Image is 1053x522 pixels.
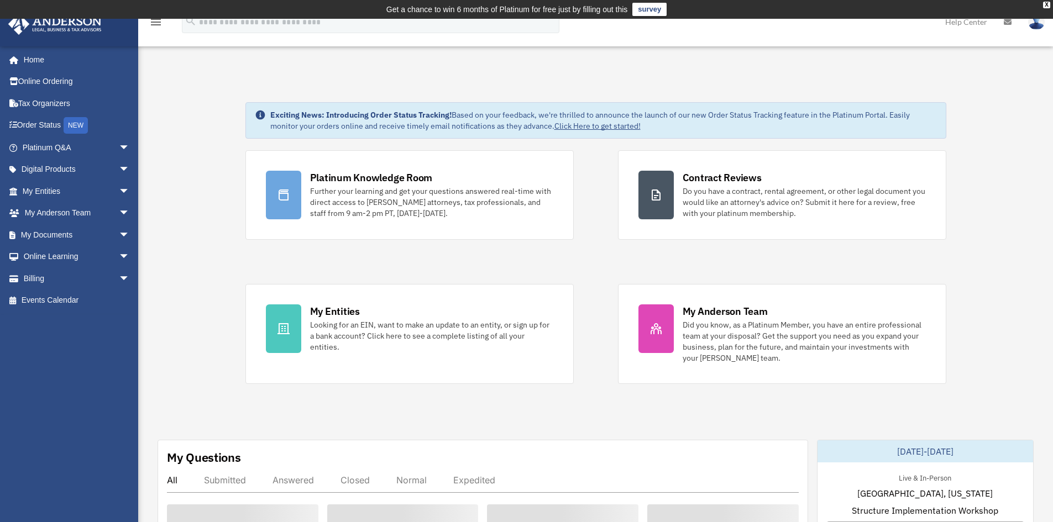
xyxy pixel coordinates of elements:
a: My Documentsarrow_drop_down [8,224,146,246]
span: arrow_drop_down [119,180,141,203]
a: My Anderson Teamarrow_drop_down [8,202,146,224]
div: Submitted [204,474,246,486]
span: arrow_drop_down [119,202,141,225]
div: My Entities [310,304,360,318]
a: Contract Reviews Do you have a contract, rental agreement, or other legal document you would like... [618,150,946,240]
a: My Anderson Team Did you know, as a Platinum Member, you have an entire professional team at your... [618,284,946,384]
div: Based on your feedback, we're thrilled to announce the launch of our new Order Status Tracking fe... [270,109,937,131]
div: Live & In-Person [890,471,960,483]
a: Tax Organizers [8,92,146,114]
a: Online Ordering [8,71,146,93]
a: Events Calendar [8,289,146,312]
a: My Entities Looking for an EIN, want to make an update to an entity, or sign up for a bank accoun... [245,284,574,384]
a: Order StatusNEW [8,114,146,137]
div: Normal [396,474,427,486]
span: arrow_drop_down [119,267,141,290]
div: Platinum Knowledge Room [310,171,433,184]
a: menu [149,19,163,29]
div: Answered [273,474,314,486]
div: Get a chance to win 6 months of Platinum for free just by filling out this [386,3,628,16]
a: Platinum Q&Aarrow_drop_down [8,136,146,159]
a: My Entitiesarrow_drop_down [8,180,146,202]
div: Looking for an EIN, want to make an update to an entity, or sign up for a bank account? Click her... [310,319,553,352]
div: Expedited [453,474,495,486]
div: Do you have a contract, rental agreement, or other legal document you would like an attorney's ad... [683,186,926,219]
a: Online Learningarrow_drop_down [8,246,146,268]
div: Did you know, as a Platinum Member, you have an entire professional team at your disposal? Get th... [683,319,926,363]
div: close [1043,2,1050,8]
span: arrow_drop_down [119,224,141,246]
strong: Exciting News: Introducing Order Status Tracking! [270,110,452,120]
div: Closed [340,474,370,486]
a: survey [632,3,667,16]
a: Home [8,49,141,71]
a: Billingarrow_drop_down [8,267,146,289]
div: Contract Reviews [683,171,762,184]
a: Digital Productsarrow_drop_down [8,159,146,181]
span: arrow_drop_down [119,159,141,181]
div: My Questions [167,449,241,466]
i: search [185,15,197,27]
span: Structure Implementation Workshop [852,504,998,517]
a: Click Here to get started! [554,121,641,131]
span: arrow_drop_down [119,136,141,159]
div: Further your learning and get your questions answered real-time with direct access to [PERSON_NAM... [310,186,553,219]
i: menu [149,15,163,29]
a: Platinum Knowledge Room Further your learning and get your questions answered real-time with dire... [245,150,574,240]
div: [DATE]-[DATE] [818,440,1033,462]
div: All [167,474,177,486]
div: My Anderson Team [683,304,768,318]
img: User Pic [1028,14,1045,30]
div: NEW [64,117,88,134]
img: Anderson Advisors Platinum Portal [5,13,105,35]
span: [GEOGRAPHIC_DATA], [US_STATE] [857,487,993,500]
span: arrow_drop_down [119,246,141,268]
